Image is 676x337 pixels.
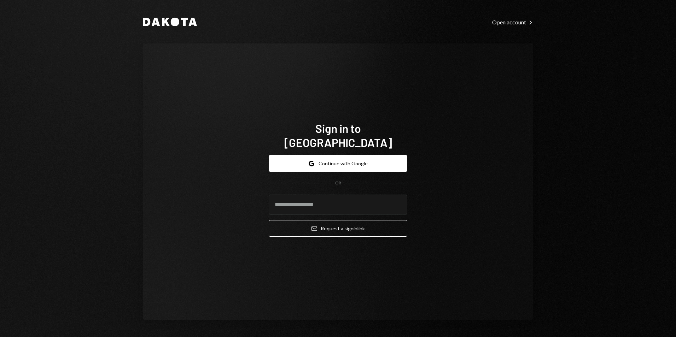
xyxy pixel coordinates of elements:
[269,121,407,149] h1: Sign in to [GEOGRAPHIC_DATA]
[269,220,407,237] button: Request a signinlink
[492,19,533,26] div: Open account
[335,180,341,186] div: OR
[492,18,533,26] a: Open account
[269,155,407,172] button: Continue with Google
